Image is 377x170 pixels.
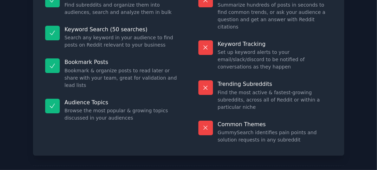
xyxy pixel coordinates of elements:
[218,89,332,111] dd: Find the most active & fastest-growing subreddits, across all of Reddit or within a particular niche
[65,34,179,49] dd: Search any keyword in your audience to find posts on Reddit relevant to your business
[65,99,179,106] p: Audience Topics
[218,129,332,144] dd: GummySearch identifies pain points and solution requests in any subreddit
[65,1,179,16] dd: Find subreddits and organize them into audiences, search and analyze them in bulk
[65,67,179,89] dd: Bookmark & organize posts to read later or share with your team, great for validation and lead lists
[65,26,179,33] p: Keyword Search (50 searches)
[65,107,179,122] dd: Browse the most popular & growing topics discussed in your audiences
[218,121,332,128] p: Common Themes
[65,58,179,66] p: Bookmark Posts
[218,49,332,71] dd: Set up keyword alerts to your email/slack/discord to be notified of conversations as they happen
[218,80,332,88] p: Trending Subreddits
[218,1,332,31] dd: Summarize hundreds of posts in seconds to find common trends, or ask your audience a question and...
[218,40,332,48] p: Keyword Tracking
